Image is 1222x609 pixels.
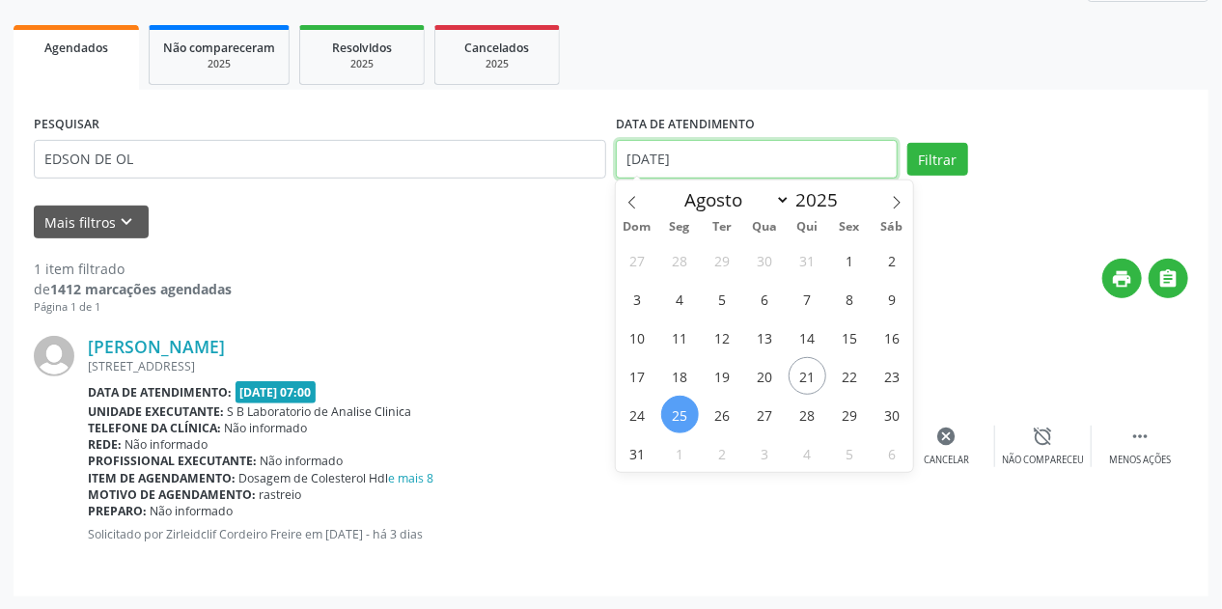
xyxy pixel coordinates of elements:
[34,259,232,279] div: 1 item filtrado
[88,453,257,469] b: Profissional executante:
[789,318,826,356] span: Agosto 14, 2025
[1109,454,1171,467] div: Menos ações
[163,40,275,56] span: Não compareceram
[117,211,138,233] i: keyboard_arrow_down
[828,221,871,234] span: Sex
[616,140,898,179] input: Selecione um intervalo
[125,436,208,453] span: Não informado
[658,221,701,234] span: Seg
[746,434,784,472] span: Setembro 3, 2025
[34,206,149,239] button: Mais filtroskeyboard_arrow_down
[661,241,699,279] span: Julho 28, 2025
[746,241,784,279] span: Julho 30, 2025
[88,403,224,420] b: Unidade executante:
[616,110,755,140] label: DATA DE ATENDIMENTO
[831,396,869,433] span: Agosto 29, 2025
[332,40,392,56] span: Resolvidos
[239,470,434,486] span: Dosagem de Colesterol Hdl
[619,434,656,472] span: Agosto 31, 2025
[314,57,410,71] div: 2025
[151,503,234,519] span: Não informado
[1149,259,1188,298] button: 
[34,140,606,179] input: Nome, CNS
[1002,454,1084,467] div: Não compareceu
[1102,259,1142,298] button: print
[88,436,122,453] b: Rede:
[704,396,741,433] span: Agosto 26, 2025
[831,434,869,472] span: Setembro 5, 2025
[34,279,232,299] div: de
[704,434,741,472] span: Setembro 2, 2025
[228,403,412,420] span: S B Laboratorio de Analise Clinica
[261,453,344,469] span: Não informado
[704,280,741,318] span: Agosto 5, 2025
[88,503,147,519] b: Preparo:
[746,357,784,395] span: Agosto 20, 2025
[225,420,308,436] span: Não informado
[88,384,232,401] b: Data de atendimento:
[831,241,869,279] span: Agosto 1, 2025
[88,420,221,436] b: Telefone da clínica:
[704,241,741,279] span: Julho 29, 2025
[260,486,302,503] span: rastreio
[34,299,232,316] div: Página 1 de 1
[936,426,958,447] i: cancel
[619,318,656,356] span: Agosto 10, 2025
[831,280,869,318] span: Agosto 8, 2025
[619,357,656,395] span: Agosto 17, 2025
[789,241,826,279] span: Julho 31, 2025
[44,40,108,56] span: Agendados
[661,434,699,472] span: Setembro 1, 2025
[924,454,969,467] div: Cancelar
[746,318,784,356] span: Agosto 13, 2025
[746,280,784,318] span: Agosto 6, 2025
[34,110,99,140] label: PESQUISAR
[236,381,317,403] span: [DATE] 07:00
[619,396,656,433] span: Agosto 24, 2025
[465,40,530,56] span: Cancelados
[873,280,910,318] span: Agosto 9, 2025
[789,280,826,318] span: Agosto 7, 2025
[743,221,786,234] span: Qua
[88,336,225,357] a: [PERSON_NAME]
[831,318,869,356] span: Agosto 15, 2025
[1129,426,1151,447] i: 
[616,221,658,234] span: Dom
[661,318,699,356] span: Agosto 11, 2025
[449,57,545,71] div: 2025
[873,396,910,433] span: Agosto 30, 2025
[34,336,74,376] img: img
[873,318,910,356] span: Agosto 16, 2025
[163,57,275,71] div: 2025
[389,470,434,486] a: e mais 8
[789,434,826,472] span: Setembro 4, 2025
[873,434,910,472] span: Setembro 6, 2025
[1033,426,1054,447] i: alarm_off
[619,241,656,279] span: Julho 27, 2025
[619,280,656,318] span: Agosto 3, 2025
[871,221,913,234] span: Sáb
[675,186,791,213] select: Month
[873,357,910,395] span: Agosto 23, 2025
[701,221,743,234] span: Ter
[789,357,826,395] span: Agosto 21, 2025
[88,358,609,374] div: [STREET_ADDRESS]
[1158,268,1180,290] i: 
[88,470,236,486] b: Item de agendamento:
[907,143,968,176] button: Filtrar
[831,357,869,395] span: Agosto 22, 2025
[704,318,741,356] span: Agosto 12, 2025
[789,396,826,433] span: Agosto 28, 2025
[88,526,609,542] p: Solicitado por Zirleidclif Cordeiro Freire em [DATE] - há 3 dias
[88,486,256,503] b: Motivo de agendamento:
[786,221,828,234] span: Qui
[50,280,232,298] strong: 1412 marcações agendadas
[661,280,699,318] span: Agosto 4, 2025
[704,357,741,395] span: Agosto 19, 2025
[661,357,699,395] span: Agosto 18, 2025
[873,241,910,279] span: Agosto 2, 2025
[661,396,699,433] span: Agosto 25, 2025
[746,396,784,433] span: Agosto 27, 2025
[791,187,854,212] input: Year
[1112,268,1133,290] i: print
